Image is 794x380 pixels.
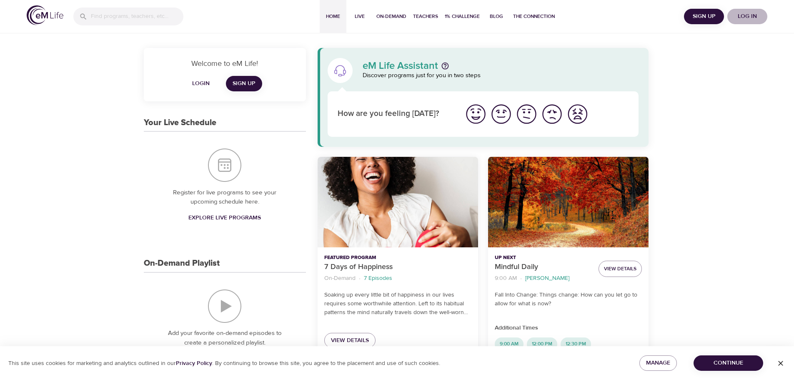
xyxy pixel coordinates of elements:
span: Live [350,12,370,21]
span: Sign Up [687,11,721,22]
li: · [359,273,361,284]
img: bad [541,103,564,126]
p: Additional Times [495,324,642,332]
p: [PERSON_NAME] [525,274,569,283]
img: logo [27,5,63,25]
button: Mindful Daily [488,157,649,247]
span: Blog [486,12,506,21]
p: Up Next [495,254,592,262]
p: 7 Days of Happiness [324,262,471,273]
button: I'm feeling bad [539,101,565,127]
p: Welcome to eM Life! [154,58,296,69]
a: View Details [324,333,376,348]
span: Explore Live Programs [188,213,261,223]
span: View Details [604,264,636,273]
img: On-Demand Playlist [208,289,241,323]
img: good [490,103,513,126]
button: Sign Up [684,9,724,24]
div: 12:30 PM [561,337,591,351]
p: Fall Into Change: Things change: How can you let go to allow for what is now? [495,291,642,308]
span: Teachers [413,12,438,21]
img: eM Life Assistant [333,64,347,77]
nav: breadcrumb [324,273,471,284]
span: 1% Challenge [445,12,480,21]
p: Add your favorite on-demand episodes to create a personalized playlist. [160,329,289,347]
span: Log in [731,11,764,22]
span: 9:00 AM [495,340,523,347]
span: 12:00 PM [527,340,557,347]
p: Register for live programs to see your upcoming schedule here. [160,188,289,207]
p: 7 Episodes [364,274,392,283]
button: 7 Days of Happiness [318,157,478,247]
button: I'm feeling ok [514,101,539,127]
button: I'm feeling good [488,101,514,127]
div: 12:00 PM [527,337,557,351]
img: great [464,103,487,126]
p: Featured Program [324,254,471,262]
span: Login [191,78,211,89]
img: Your Live Schedule [208,148,241,182]
p: How are you feeling [DATE]? [338,108,453,120]
span: Sign Up [233,78,255,89]
a: Sign Up [226,76,262,91]
button: View Details [599,261,642,277]
button: Manage [639,355,677,371]
nav: breadcrumb [495,273,592,284]
button: I'm feeling great [463,101,488,127]
h3: Your Live Schedule [144,118,216,128]
span: Manage [646,358,670,368]
span: The Connection [513,12,555,21]
button: Login [188,76,214,91]
input: Find programs, teachers, etc... [91,8,183,25]
p: Discover programs just for you in two steps [363,71,639,81]
p: Soaking up every little bit of happiness in our lives requires some worthwhile attention. Left to... [324,291,471,317]
button: I'm feeling worst [565,101,590,127]
span: View Details [331,335,369,346]
p: Mindful Daily [495,262,592,273]
button: Continue [694,355,763,371]
span: 12:30 PM [561,340,591,347]
a: Privacy Policy [176,360,212,367]
div: 9:00 AM [495,337,523,351]
p: eM Life Assistant [363,61,438,71]
li: · [520,273,522,284]
p: 9:00 AM [495,274,517,283]
span: On-Demand [376,12,406,21]
h3: On-Demand Playlist [144,259,220,268]
img: worst [566,103,589,126]
img: ok [515,103,538,126]
button: Log in [727,9,767,24]
span: Continue [700,358,756,368]
p: On-Demand [324,274,356,283]
a: Explore Live Programs [185,210,264,226]
span: Home [323,12,343,21]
